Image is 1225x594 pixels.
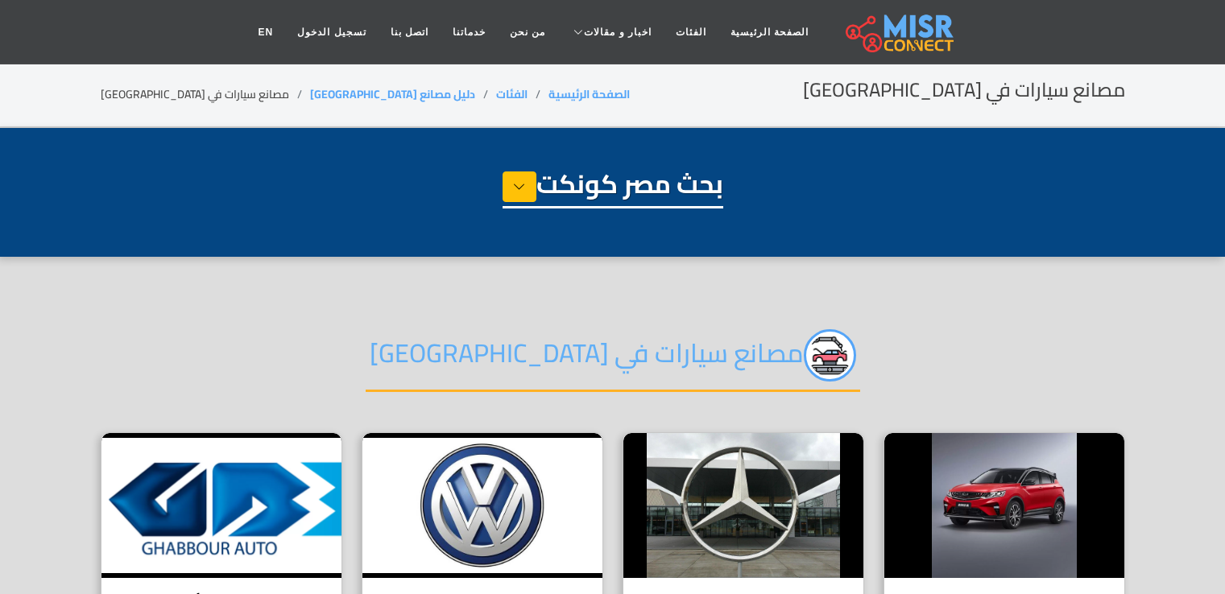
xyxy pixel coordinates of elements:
h1: بحث مصر كونكت [503,168,723,208]
li: مصانع سيارات في [GEOGRAPHIC_DATA] [101,86,310,103]
img: مصنع فولكس فاجن مصر [362,433,602,578]
a: اتصل بنا [379,17,441,47]
span: اخبار و مقالات [584,25,652,39]
a: الصفحة الرئيسية [548,84,630,105]
h2: مصانع سيارات في [GEOGRAPHIC_DATA] [803,79,1125,102]
a: الفئات [664,17,718,47]
a: من نحن [498,17,557,47]
img: main.misr_connect [846,12,954,52]
a: اخبار و مقالات [557,17,664,47]
a: خدماتنا [441,17,498,47]
img: مصنع مرسيدس بنز [623,433,863,578]
img: مصنع جيلي موتورز [884,433,1124,578]
a: الفئات [496,84,528,105]
h2: مصانع سيارات في [GEOGRAPHIC_DATA] [366,329,860,392]
a: دليل مصانع [GEOGRAPHIC_DATA] [310,84,475,105]
a: EN [246,17,286,47]
a: تسجيل الدخول [285,17,378,47]
img: KcsV4U5bcT0NjSiBF6BW.png [804,329,856,382]
a: الصفحة الرئيسية [718,17,821,47]
img: مصنع غبور أوتو [101,433,341,578]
